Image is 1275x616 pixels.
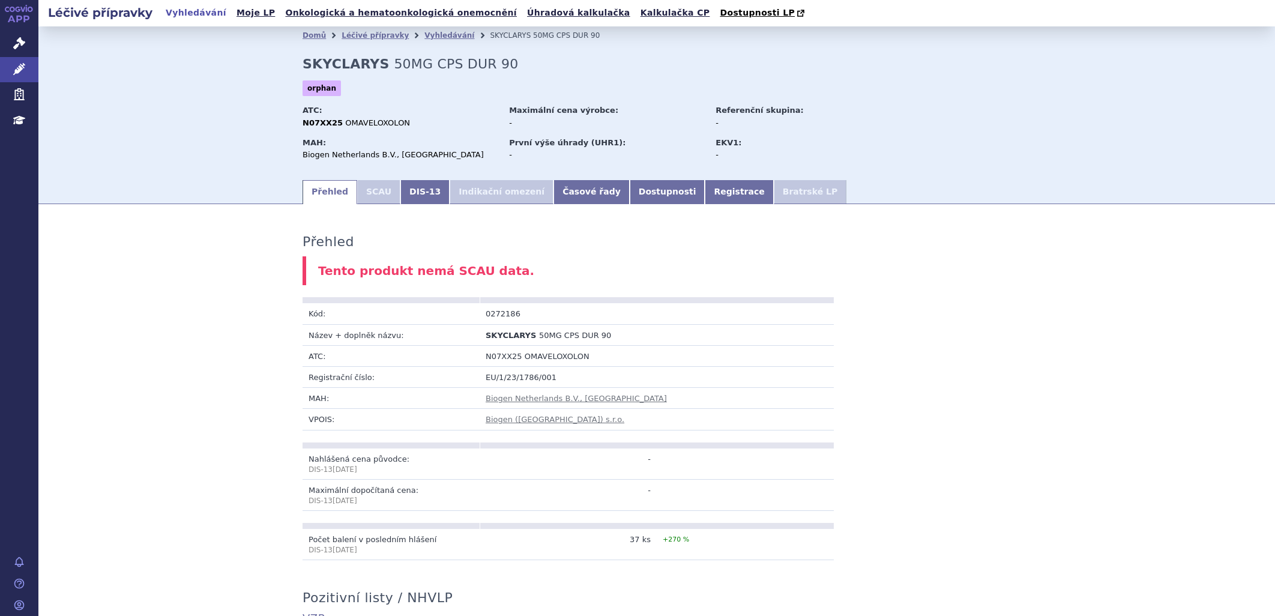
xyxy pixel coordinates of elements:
[303,388,480,409] td: MAH:
[509,106,618,115] strong: Maximální cena výrobce:
[303,138,326,147] strong: MAH:
[303,56,390,71] strong: SKYCLARYS
[303,31,326,40] a: Domů
[309,496,474,506] p: DIS-13
[303,367,480,388] td: Registrační číslo:
[309,465,474,475] p: DIS-13
[716,149,851,160] div: -
[303,529,480,560] td: Počet balení v posledním hlášení
[509,118,704,128] div: -
[333,497,357,505] span: [DATE]
[303,409,480,430] td: VPOIS:
[394,56,518,71] span: 50MG CPS DUR 90
[509,149,704,160] div: -
[705,180,773,204] a: Registrace
[486,415,624,424] a: Biogen ([GEOGRAPHIC_DATA]) s.r.o.
[553,180,630,204] a: Časové řady
[303,303,480,324] td: Kód:
[303,590,453,606] h3: Pozitivní listy / NHVLP
[716,118,851,128] div: -
[303,118,343,127] strong: N07XX25
[480,367,834,388] td: EU/1/23/1786/001
[480,303,657,324] td: 0272186
[342,31,409,40] a: Léčivé přípravky
[539,331,612,340] span: 50MG CPS DUR 90
[333,465,357,474] span: [DATE]
[345,118,410,127] span: OMAVELOXOLON
[282,5,520,21] a: Onkologická a hematoonkologická onemocnění
[486,352,522,361] span: N07XX25
[480,529,657,560] td: 37 ks
[303,256,1011,286] div: Tento produkt nemá SCAU data.
[233,5,279,21] a: Moje LP
[637,5,714,21] a: Kalkulačka CP
[480,448,657,480] td: -
[303,479,480,510] td: Maximální dopočítaná cena:
[303,106,322,115] strong: ATC:
[303,345,480,366] td: ATC:
[525,352,589,361] span: OMAVELOXOLON
[509,138,625,147] strong: První výše úhrady (UHR1):
[490,31,531,40] span: SKYCLARYS
[716,5,810,22] a: Dostupnosti LP
[162,5,230,21] a: Vyhledávání
[716,138,741,147] strong: EKV1:
[333,546,357,554] span: [DATE]
[303,448,480,480] td: Nahlášená cena původce:
[303,80,341,96] span: orphan
[400,180,450,204] a: DIS-13
[720,8,795,17] span: Dostupnosti LP
[38,4,162,21] h2: Léčivé přípravky
[523,5,634,21] a: Úhradová kalkulačka
[480,479,657,510] td: -
[716,106,803,115] strong: Referenční skupina:
[303,234,354,250] h3: Přehled
[303,324,480,345] td: Název + doplněk názvu:
[486,331,536,340] span: SKYCLARYS
[630,180,705,204] a: Dostupnosti
[303,149,498,160] div: Biogen Netherlands B.V., [GEOGRAPHIC_DATA]
[424,31,474,40] a: Vyhledávání
[309,545,474,555] p: DIS-13
[663,536,689,543] span: +270 %
[303,180,357,204] a: Přehled
[486,394,667,403] a: Biogen Netherlands B.V., [GEOGRAPHIC_DATA]
[533,31,600,40] span: 50MG CPS DUR 90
